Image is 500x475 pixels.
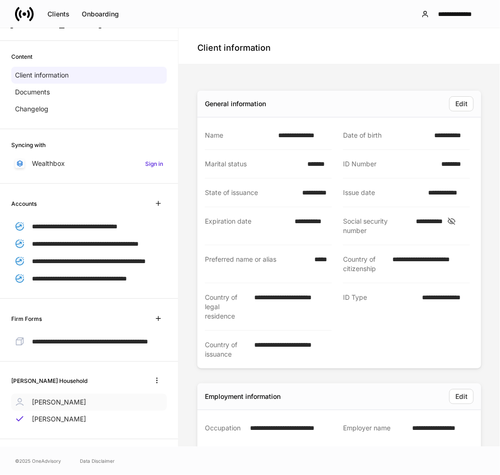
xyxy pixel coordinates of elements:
[343,217,411,235] div: Social security number
[11,199,37,208] h6: Accounts
[11,411,167,428] a: [PERSON_NAME]
[76,7,125,22] button: Onboarding
[205,217,289,235] div: Expiration date
[11,155,167,172] a: WealthboxSign in
[11,67,167,84] a: Client information
[343,188,422,197] div: Issue date
[11,140,46,149] h6: Syncing with
[15,104,48,114] p: Changelog
[11,52,32,61] h6: Content
[205,188,297,197] div: State of issuance
[205,131,273,140] div: Name
[15,70,69,80] p: Client information
[205,159,302,169] div: Marital status
[11,314,42,323] h6: Firm Forms
[197,42,271,54] h4: Client information
[343,255,387,273] div: Country of citizenship
[455,101,468,107] div: Edit
[41,7,76,22] button: Clients
[205,255,309,273] div: Preferred name or alias
[205,423,244,442] div: Occupation
[343,423,406,442] div: Employer name
[15,87,50,97] p: Documents
[11,101,167,117] a: Changelog
[205,392,281,401] div: Employment information
[455,393,468,400] div: Edit
[32,414,86,424] p: [PERSON_NAME]
[32,159,65,168] p: Wealthbox
[449,389,474,404] button: Edit
[47,11,70,17] div: Clients
[205,340,249,359] div: Country of issuance
[343,293,416,321] div: ID Type
[82,11,119,17] div: Onboarding
[11,394,167,411] a: [PERSON_NAME]
[11,84,167,101] a: Documents
[145,159,163,168] h6: Sign in
[15,457,61,465] span: © 2025 OneAdvisory
[11,376,87,385] h6: [PERSON_NAME] Household
[343,131,429,140] div: Date of birth
[205,99,266,109] div: General information
[80,457,115,465] a: Data Disclaimer
[343,159,436,169] div: ID Number
[205,293,249,321] div: Country of legal residence
[449,96,474,111] button: Edit
[32,397,86,407] p: [PERSON_NAME]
